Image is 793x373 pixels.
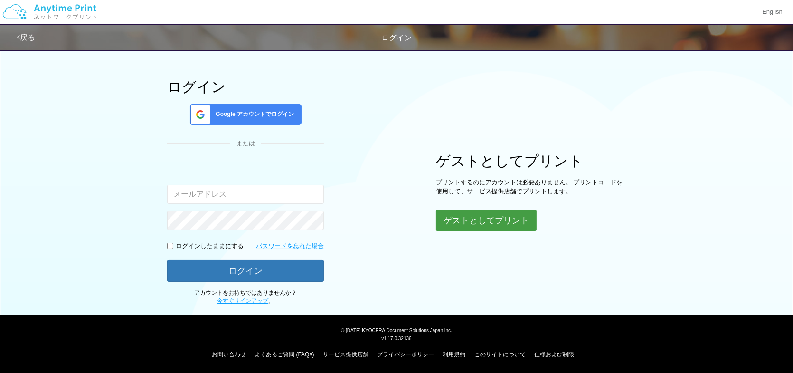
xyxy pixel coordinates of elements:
input: メールアドレス [167,185,324,204]
span: ログイン [381,34,412,42]
a: 今すぐサインアップ [217,297,268,304]
a: お問い合わせ [212,351,246,358]
button: ゲストとしてプリント [436,210,537,231]
p: ログインしたままにする [176,242,244,251]
button: ログイン [167,260,324,282]
p: プリントするのにアカウントは必要ありません。 プリントコードを使用して、サービス提供店舗でプリントします。 [436,178,626,196]
a: 仕様および制限 [534,351,574,358]
span: © [DATE] KYOCERA Document Solutions Japan Inc. [341,327,452,333]
a: よくあるご質問 (FAQs) [255,351,314,358]
a: 利用規約 [443,351,466,358]
span: 。 [217,297,274,304]
p: アカウントをお持ちではありませんか？ [167,289,324,305]
a: サービス提供店舗 [323,351,368,358]
h1: ログイン [167,79,324,95]
a: プライバシーポリシー [377,351,434,358]
h1: ゲストとしてプリント [436,153,626,169]
a: 戻る [17,33,35,41]
a: パスワードを忘れた場合 [256,242,324,251]
span: v1.17.0.32136 [381,335,411,341]
a: このサイトについて [474,351,526,358]
div: または [167,139,324,148]
span: Google アカウントでログイン [212,110,294,118]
